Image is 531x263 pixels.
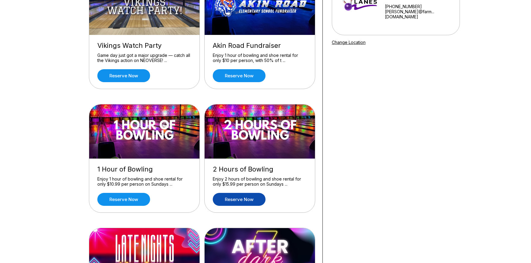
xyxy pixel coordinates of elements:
div: Enjoy 1 hour of bowling and shoe rental for only $10.99 per person on Sundays ... [97,176,191,187]
a: Reserve now [213,69,265,82]
a: Reserve now [213,193,265,206]
div: Vikings Watch Party [97,42,191,50]
a: [PERSON_NAME]@farm...[DOMAIN_NAME] [385,9,457,19]
div: 2 Hours of Bowling [213,165,307,173]
a: Reserve now [97,69,150,82]
div: Game day just got a major upgrade — catch all the Vikings action on NEOVERSE! ... [97,53,191,63]
div: [PHONE_NUMBER] [385,4,457,9]
img: 1 Hour of Bowling [89,104,200,159]
a: Reserve now [97,193,150,206]
div: Enjoy 1 hour of bowling and shoe rental for only $10 per person, with 50% of t ... [213,53,307,63]
a: Change Location [332,40,366,45]
div: Enjoy 2 hours of bowling and shoe rental for only $15.99 per person on Sundays ... [213,176,307,187]
div: Akin Road Fundraiser [213,42,307,50]
img: 2 Hours of Bowling [205,104,316,159]
div: 1 Hour of Bowling [97,165,191,173]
